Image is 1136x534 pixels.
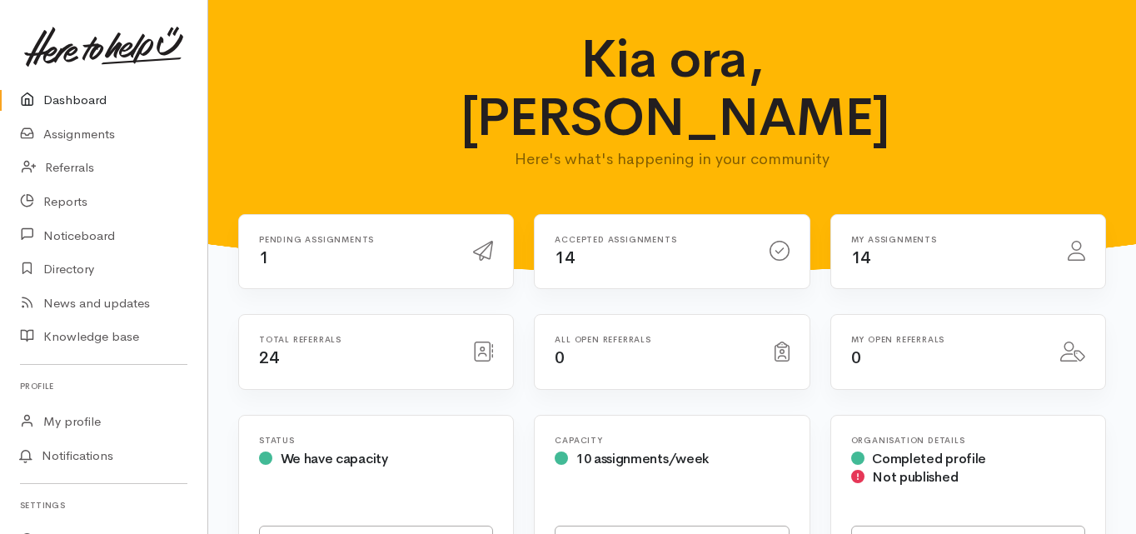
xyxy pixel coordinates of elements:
[555,235,749,244] h6: Accepted assignments
[259,347,278,368] span: 24
[851,436,1085,445] h6: Organisation Details
[872,450,986,467] span: Completed profile
[851,235,1048,244] h6: My assignments
[851,335,1040,344] h6: My open referrals
[281,450,388,467] span: We have capacity
[872,468,958,486] span: Not published
[555,335,754,344] h6: All open referrals
[461,30,884,147] h1: Kia ora, [PERSON_NAME]
[259,247,269,268] span: 1
[555,347,565,368] span: 0
[555,436,789,445] h6: Capacity
[20,494,187,517] h6: Settings
[20,375,187,397] h6: Profile
[461,147,884,171] p: Here's what's happening in your community
[851,347,861,368] span: 0
[576,450,709,467] span: 10 assignments/week
[259,436,493,445] h6: Status
[259,335,453,344] h6: Total referrals
[259,235,453,244] h6: Pending assignments
[851,247,870,268] span: 14
[555,247,574,268] span: 14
